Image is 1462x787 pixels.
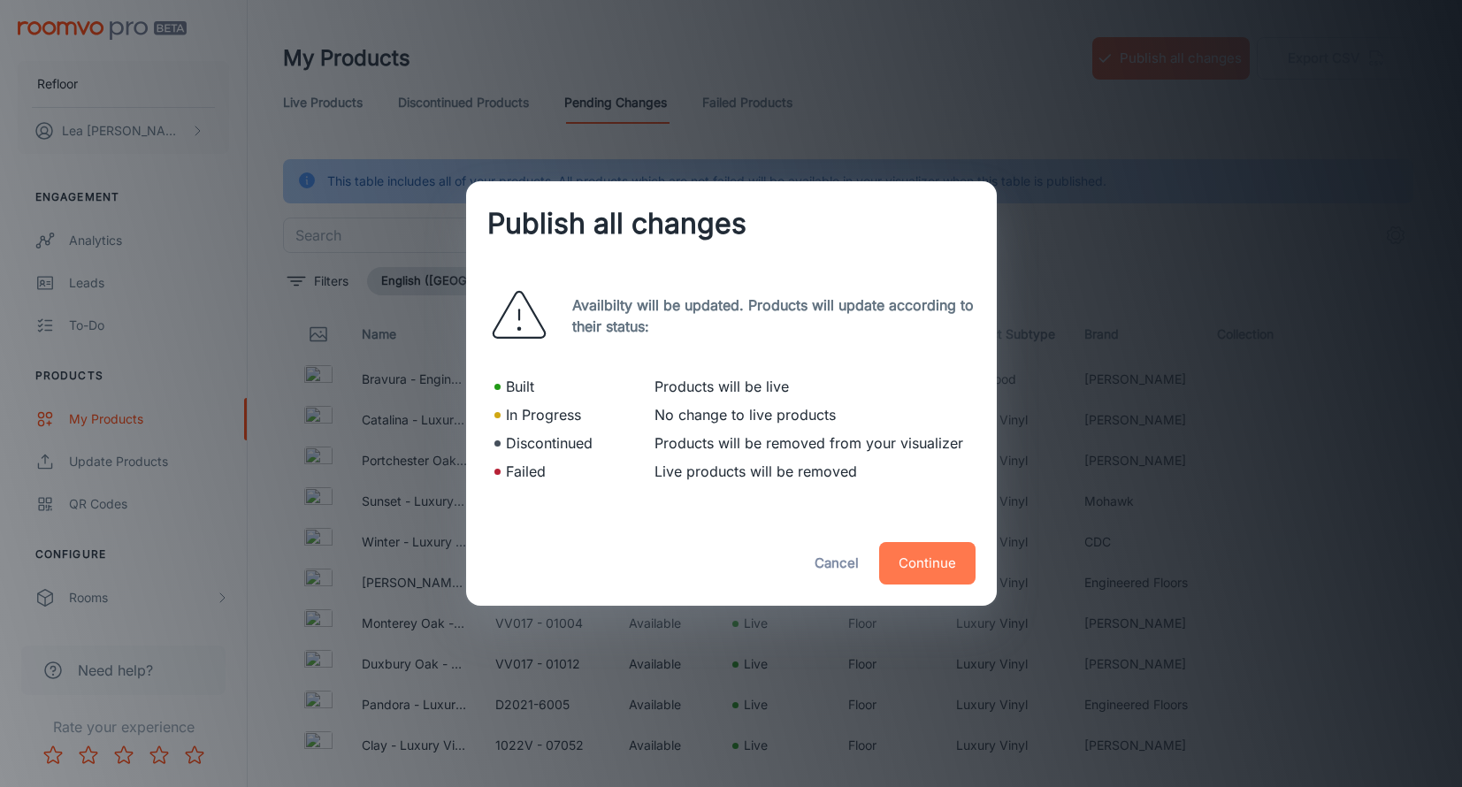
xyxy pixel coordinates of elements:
[572,294,976,337] p: Availbilty will be updated. Products will update according to their status:
[805,542,869,585] button: Cancel
[879,542,976,585] button: Continue
[466,181,997,266] h2: Publish all changes
[654,432,968,454] p: Products will be removed from your visualizer
[654,404,968,425] p: No change to live products
[506,376,534,397] p: Built
[506,461,546,482] p: Failed
[654,461,968,482] p: Live products will be removed
[506,432,593,454] p: Discontinued
[506,404,581,425] p: In Progress
[654,376,968,397] p: Products will be live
